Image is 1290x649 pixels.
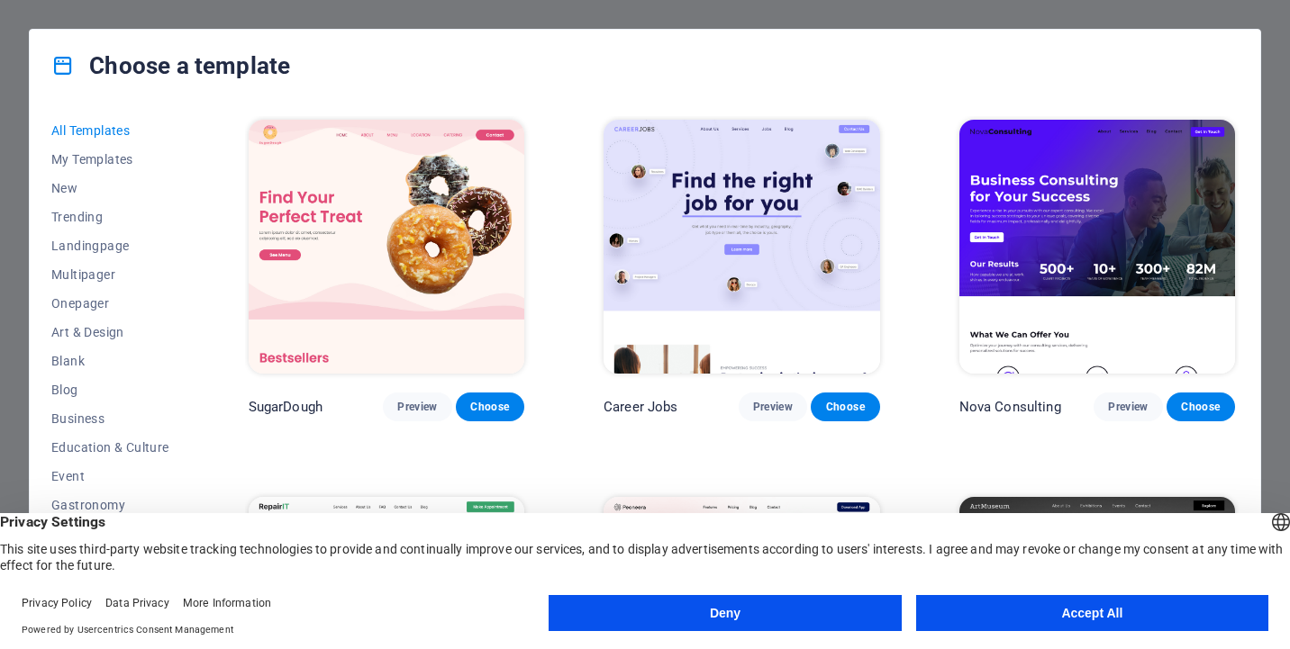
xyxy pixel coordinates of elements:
[51,491,169,519] button: Gastronomy
[51,375,169,404] button: Blog
[51,174,169,203] button: New
[51,404,169,433] button: Business
[51,231,169,260] button: Landingpage
[51,411,169,426] span: Business
[51,296,169,311] span: Onepager
[51,289,169,318] button: Onepager
[825,400,865,414] span: Choose
[51,354,169,368] span: Blank
[249,120,524,374] img: SugarDough
[51,152,169,167] span: My Templates
[51,51,290,80] h4: Choose a template
[51,145,169,174] button: My Templates
[1167,392,1235,421] button: Choose
[397,400,437,414] span: Preview
[51,383,169,397] span: Blog
[51,469,169,483] span: Event
[51,203,169,231] button: Trending
[753,400,793,414] span: Preview
[959,120,1235,374] img: Nova Consulting
[383,392,451,421] button: Preview
[604,398,678,416] p: Career Jobs
[51,267,169,282] span: Multipager
[51,318,169,347] button: Art & Design
[51,325,169,339] span: Art & Design
[51,123,169,138] span: All Templates
[739,392,807,421] button: Preview
[51,440,169,455] span: Education & Culture
[51,116,169,145] button: All Templates
[604,120,879,374] img: Career Jobs
[456,392,524,421] button: Choose
[51,239,169,253] span: Landingpage
[1108,400,1148,414] span: Preview
[249,398,322,416] p: SugarDough
[1094,392,1162,421] button: Preview
[51,498,169,512] span: Gastronomy
[51,181,169,195] span: New
[51,433,169,462] button: Education & Culture
[811,392,879,421] button: Choose
[51,260,169,289] button: Multipager
[470,400,510,414] span: Choose
[51,347,169,375] button: Blank
[51,210,169,224] span: Trending
[959,398,1061,416] p: Nova Consulting
[51,462,169,491] button: Event
[1181,400,1221,414] span: Choose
